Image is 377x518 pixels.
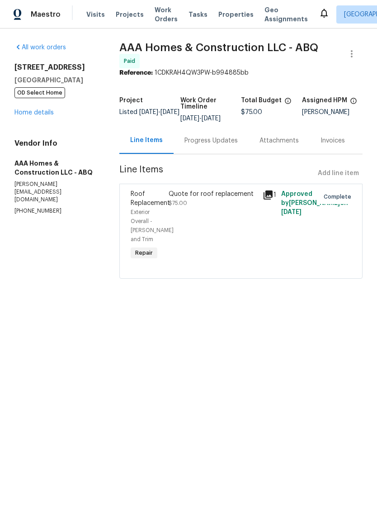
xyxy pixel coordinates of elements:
h5: [GEOGRAPHIC_DATA] [14,76,98,85]
h5: Assigned HPM [302,97,347,104]
div: Line Items [130,136,163,145]
span: Exterior Overall - [PERSON_NAME] and Trim [131,209,174,242]
h5: Work Order Timeline [180,97,241,110]
span: Complete [324,192,355,201]
span: The total cost of line items that have been proposed by Opendoor. This sum includes line items th... [284,97,292,109]
span: Line Items [119,165,314,182]
span: - [139,109,179,115]
span: The hpm assigned to this work order. [350,97,357,109]
span: Listed [119,109,179,115]
span: Approved by [PERSON_NAME] on [281,191,348,215]
span: AAA Homes & Construction LLC - ABQ [119,42,318,53]
b: Reference: [119,70,153,76]
p: [PHONE_NUMBER] [14,207,98,215]
span: Visits [86,10,105,19]
h5: AAA Homes & Construction LLC - ABQ [14,159,98,177]
span: [DATE] [281,209,302,215]
span: Paid [124,57,139,66]
span: [DATE] [180,115,199,122]
div: Progress Updates [184,136,238,145]
span: [DATE] [202,115,221,122]
span: Projects [116,10,144,19]
span: Geo Assignments [264,5,308,24]
h4: Vendor Info [14,139,98,148]
span: OD Select Home [14,87,65,98]
h5: Project [119,97,143,104]
span: Work Orders [155,5,178,24]
span: Repair [132,248,156,257]
span: Properties [218,10,254,19]
span: - [180,115,221,122]
p: [PERSON_NAME][EMAIL_ADDRESS][DOMAIN_NAME] [14,181,98,204]
span: $75.00 [169,200,187,206]
a: All work orders [14,44,66,51]
span: Maestro [31,10,61,19]
div: Attachments [259,136,299,145]
div: 1CDKRAH4QW3PW-b994885bb [119,68,363,77]
span: [DATE] [139,109,158,115]
a: Home details [14,109,54,116]
div: Invoices [320,136,345,145]
h5: Total Budget [241,97,282,104]
span: Roof Replacement [131,191,170,206]
span: Tasks [188,11,207,18]
div: [PERSON_NAME] [302,109,363,115]
span: $75.00 [241,109,262,115]
h2: [STREET_ADDRESS] [14,63,98,72]
div: 1 [263,190,276,200]
div: Quote for roof replacement [169,190,257,199]
span: [DATE] [160,109,179,115]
